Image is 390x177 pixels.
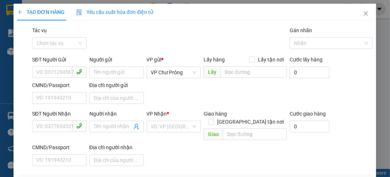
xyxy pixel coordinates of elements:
[65,35,101,42] strong: 0901 933 179
[89,81,144,89] div: Địa chỉ người gửi
[147,56,201,64] div: VP gửi
[290,111,326,117] label: Cước giao hàng
[151,67,197,78] span: VP Chư Prông
[290,121,330,132] input: Cước giao hàng
[5,48,36,58] span: VP GỬI:
[27,24,62,31] strong: 0931 600 979
[32,81,86,89] div: CMND/Passport
[39,48,94,58] span: VP Chư Prông
[77,10,82,15] img: icon
[76,69,82,75] span: phone
[31,7,102,17] span: ĐỨC ĐẠT GIA LAI
[17,10,22,15] span: plus
[89,143,144,151] div: Địa chỉ người nhận
[32,110,86,118] div: SĐT Người Nhận
[89,92,144,104] input: Địa chỉ của người gửi
[89,56,144,64] div: Người gửi
[76,123,82,129] span: phone
[356,4,377,24] button: Close
[77,9,154,15] span: Yêu cầu xuất hóa đơn điện tử
[32,27,47,33] label: Tác vụ
[204,111,227,117] span: Giao hàng
[214,118,287,126] span: [GEOGRAPHIC_DATA] tận nơi
[290,27,312,33] label: Gán nhãn
[89,154,144,166] input: Địa chỉ của người nhận
[363,11,369,16] span: close
[290,57,323,63] label: Cước lấy hàng
[89,110,144,118] div: Người nhận
[32,143,86,151] div: CMND/Passport
[134,124,139,129] span: user-add
[223,128,287,140] input: Dọc đường
[204,57,225,63] span: Lấy hàng
[204,128,223,140] span: Giao
[17,9,65,15] span: TẠO ĐƠN HÀNG
[5,32,40,39] strong: 0901 936 968
[65,20,111,27] strong: [PERSON_NAME]:
[5,24,27,31] strong: Sài Gòn:
[290,67,330,78] input: Cước lấy hàng
[147,111,167,117] span: VP Nhận
[255,56,287,64] span: Lấy tận nơi
[204,66,221,78] span: Lấy
[221,66,287,78] input: Dọc đường
[65,20,124,34] strong: 0901 900 568
[32,56,86,64] div: SĐT Người Gửi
